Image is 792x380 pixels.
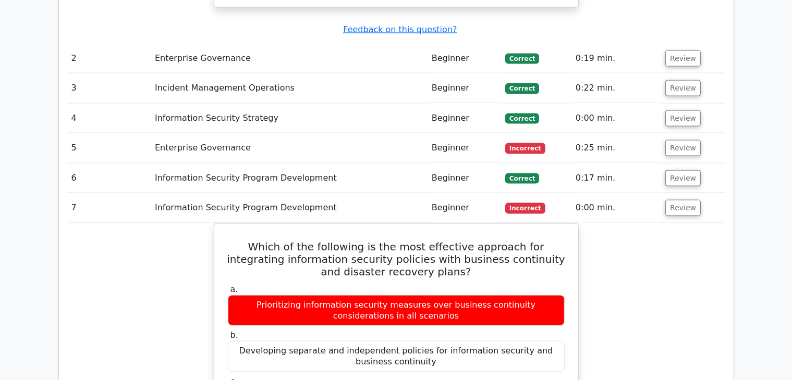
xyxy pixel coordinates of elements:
[151,193,428,223] td: Information Security Program Development
[428,44,501,73] td: Beginner
[67,44,151,73] td: 2
[151,73,428,103] td: Incident Management Operations
[151,104,428,133] td: Information Security Strategy
[428,73,501,103] td: Beginner
[227,240,566,278] h5: Which of the following is the most effective approach for integrating information security polici...
[428,193,501,223] td: Beginner
[571,133,661,163] td: 0:25 min.
[505,83,539,94] span: Correct
[428,133,501,163] td: Beginner
[505,113,539,124] span: Correct
[228,341,565,372] div: Developing separate and independent policies for information security and business continuity
[343,24,457,34] a: Feedback on this question?
[230,330,238,340] span: b.
[228,295,565,326] div: Prioritizing information security measures over business continuity considerations in all scenarios
[67,193,151,223] td: 7
[505,173,539,184] span: Correct
[571,44,661,73] td: 0:19 min.
[151,133,428,163] td: Enterprise Governance
[571,73,661,103] td: 0:22 min.
[67,133,151,163] td: 5
[665,80,701,96] button: Review
[571,163,661,193] td: 0:17 min.
[665,140,701,156] button: Review
[505,54,539,64] span: Correct
[571,193,661,223] td: 0:00 min.
[230,284,238,294] span: a.
[428,104,501,133] td: Beginner
[67,73,151,103] td: 3
[151,163,428,193] td: Information Security Program Development
[67,163,151,193] td: 6
[505,203,545,213] span: Incorrect
[665,50,701,67] button: Review
[665,200,701,216] button: Review
[505,143,545,154] span: Incorrect
[67,104,151,133] td: 4
[571,104,661,133] td: 0:00 min.
[428,163,501,193] td: Beginner
[665,110,701,126] button: Review
[665,170,701,186] button: Review
[151,44,428,73] td: Enterprise Governance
